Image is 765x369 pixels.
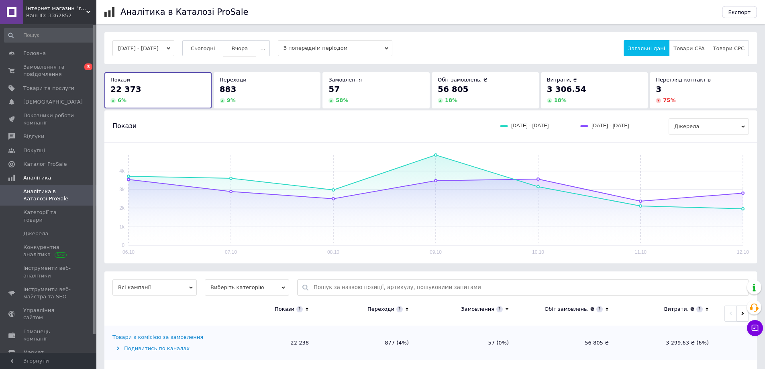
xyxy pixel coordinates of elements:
div: Подивитись по каналах [112,345,215,352]
text: 06.10 [122,249,135,255]
text: 4k [119,168,125,174]
span: Витрати, ₴ [547,77,577,83]
span: ... [260,45,265,51]
span: 56 805 [438,84,469,94]
td: 3 299.63 ₴ (6%) [617,326,717,360]
td: 22 238 [217,326,317,360]
button: Сьогодні [182,40,224,56]
span: Загальні дані [628,45,665,51]
span: Товари CPA [673,45,704,51]
span: 6 % [118,97,126,103]
span: 3 [84,63,92,70]
span: Всі кампанії [112,279,197,296]
span: Каталог ProSale [23,161,67,168]
text: 09.10 [430,249,442,255]
span: Інструменти веб-аналітики [23,265,74,279]
td: 57 (0%) [417,326,517,360]
td: 877 (4%) [317,326,417,360]
span: З попереднім періодом [278,40,392,56]
span: Управління сайтом [23,307,74,321]
span: Категорії та товари [23,209,74,223]
span: Головна [23,50,46,57]
span: Інтернет магазин "ruchnyy_instrument_ua" [26,5,86,12]
span: Маркет [23,349,44,356]
button: Експорт [722,6,757,18]
span: Переходи [220,77,247,83]
span: [DEMOGRAPHIC_DATA] [23,98,83,106]
button: Вчора [223,40,256,56]
span: 57 [328,84,340,94]
text: 12.10 [737,249,749,255]
span: 9 % [227,97,236,103]
span: 3 306.54 [547,84,586,94]
span: Обіг замовлень, ₴ [438,77,488,83]
span: Сьогодні [191,45,215,51]
span: Експорт [728,9,751,15]
div: Товари з комісією за замовлення [112,334,203,341]
text: 2k [119,205,125,211]
div: Витрати, ₴ [664,306,694,313]
span: Товари та послуги [23,85,74,92]
span: Покази [112,122,137,130]
input: Пошук за назвою позиції, артикулу, пошуковими запитами [314,280,745,295]
text: 08.10 [327,249,339,255]
span: Аналітика в Каталозі ProSale [23,188,74,202]
input: Пошук [4,28,95,43]
text: 11.10 [634,249,647,255]
div: Покази [275,306,294,313]
span: 18 % [445,97,457,103]
span: Конкурентна аналітика [23,244,74,258]
span: 18 % [554,97,567,103]
span: Замовлення та повідомлення [23,63,74,78]
text: 07.10 [225,249,237,255]
span: Вчора [231,45,248,51]
span: Гаманець компанії [23,328,74,342]
span: Аналітика [23,174,51,181]
button: ... [256,40,269,56]
button: Загальні дані [624,40,669,56]
div: Замовлення [461,306,494,313]
span: Інструменти веб-майстра та SEO [23,286,74,300]
text: 1k [119,224,125,230]
span: 75 % [663,97,675,103]
button: Товари CPA [669,40,709,56]
h1: Аналітика в Каталозі ProSale [120,7,248,17]
span: 3 [656,84,661,94]
button: Товари CPC [709,40,749,56]
span: Товари CPC [713,45,745,51]
span: Виберіть категорію [205,279,289,296]
span: Показники роботи компанії [23,112,74,126]
text: 3k [119,187,125,192]
td: 56 805 ₴ [517,326,617,360]
div: Обіг замовлень, ₴ [545,306,594,313]
text: 0 [122,243,124,248]
span: 58 % [336,97,348,103]
span: 22 373 [110,84,141,94]
button: [DATE] - [DATE] [112,40,174,56]
button: Чат з покупцем [747,320,763,336]
text: 10.10 [532,249,544,255]
span: Перегляд контактів [656,77,711,83]
span: Джерела [23,230,48,237]
div: Переходи [367,306,394,313]
span: 883 [220,84,237,94]
span: Відгуки [23,133,44,140]
span: Замовлення [328,77,362,83]
span: Покупці [23,147,45,154]
span: Джерела [669,118,749,135]
span: Покази [110,77,130,83]
div: Ваш ID: 3362852 [26,12,96,19]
